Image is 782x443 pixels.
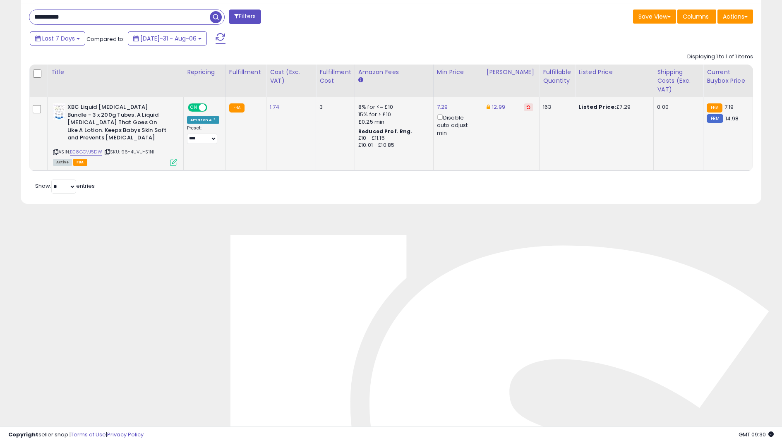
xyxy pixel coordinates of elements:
[187,68,222,77] div: Repricing
[229,103,245,113] small: FBA
[707,68,749,85] div: Current Buybox Price
[487,68,536,77] div: [PERSON_NAME]
[229,10,261,24] button: Filters
[543,68,571,85] div: Fulfillable Quantity
[578,103,616,111] b: Listed Price:
[67,103,168,144] b: XBC Liquid [MEDICAL_DATA] Bundle - 3 x 200g Tubes. A Liquid [MEDICAL_DATA] That Goes On Like A Lo...
[30,31,85,45] button: Last 7 Days
[319,68,351,85] div: Fulfillment Cost
[128,31,207,45] button: [DATE]-31 - Aug-06
[53,103,177,165] div: ASIN:
[140,34,197,43] span: [DATE]-31 - Aug-06
[229,68,263,77] div: Fulfillment
[358,128,413,135] b: Reduced Prof. Rng.
[725,115,739,122] span: 14.98
[437,103,448,111] a: 7.29
[51,68,180,77] div: Title
[683,12,709,21] span: Columns
[358,68,430,77] div: Amazon Fees
[358,77,363,84] small: Amazon Fees.
[189,104,199,111] span: ON
[437,68,480,77] div: Min Price
[543,103,569,111] div: 163
[42,34,75,43] span: Last 7 Days
[35,182,95,190] span: Show: entries
[657,68,700,94] div: Shipping Costs (Exc. VAT)
[319,103,348,111] div: 3
[358,103,427,111] div: 8% for <= £10
[687,53,753,61] div: Displaying 1 to 1 of 1 items
[73,159,87,166] span: FBA
[657,103,697,111] div: 0.00
[707,114,723,123] small: FBM
[187,116,219,124] div: Amazon AI *
[492,103,505,111] a: 12.99
[358,142,427,149] div: £10.01 - £10.85
[206,104,219,111] span: OFF
[270,68,312,85] div: Cost (Exc. VAT)
[358,118,427,126] div: £0.25 min
[717,10,753,24] button: Actions
[437,113,477,137] div: Disable auto adjust min
[187,125,219,144] div: Preset:
[358,135,427,142] div: £10 - £11.15
[103,148,154,155] span: | SKU: 96-4UVU-S1NI
[707,103,722,113] small: FBA
[578,103,647,111] div: £7.29
[86,35,125,43] span: Compared to:
[270,103,280,111] a: 1.74
[724,103,734,111] span: 7.19
[53,159,72,166] span: All listings currently available for purchase on Amazon
[70,148,102,156] a: B08GCVJ5DW
[358,111,427,118] div: 15% for > £10
[633,10,676,24] button: Save View
[53,103,65,120] img: 413rT2jt5sL._SL40_.jpg
[677,10,716,24] button: Columns
[578,68,650,77] div: Listed Price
